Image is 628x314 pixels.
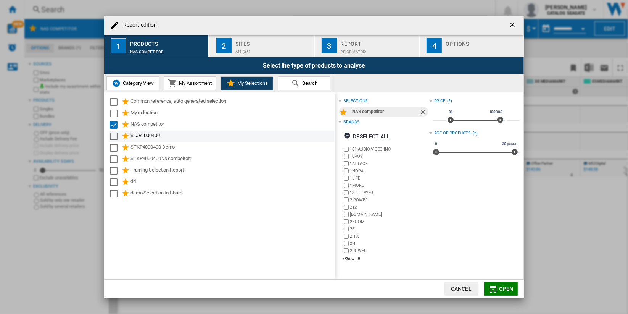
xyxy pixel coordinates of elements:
img: wiser-icon-blue.png [112,79,121,88]
button: 4 Options [420,35,524,57]
div: Brands [343,119,359,125]
label: [DOMAIN_NAME] [350,212,429,217]
div: dd [130,178,333,187]
label: 212 [350,204,429,210]
button: 3 Report Price Matrix [315,35,420,57]
div: 3 [322,38,337,53]
input: brand.name [344,168,349,173]
md-checkbox: Select [110,120,121,129]
input: brand.name [344,176,349,181]
div: Price Matrix [341,46,416,54]
button: Open [484,282,518,296]
div: NAS competitor [130,46,205,54]
md-checkbox: Select [110,155,121,164]
div: demo Selection to Share [130,189,333,198]
div: 2 [216,38,232,53]
input: brand.name [344,183,349,188]
button: 1 Products NAS competitor [104,35,209,57]
div: Age of products [434,130,471,136]
label: 1ATTACK [350,161,429,167]
label: 10POS [350,154,429,159]
label: 1LIFE [350,175,429,181]
label: 2POWER [350,248,429,254]
button: Cancel [444,282,478,296]
md-checkbox: Select [110,178,121,187]
ng-md-icon: Remove [419,108,428,117]
input: brand.name [344,219,349,224]
input: brand.name [344,212,349,217]
div: +Show all [342,256,429,262]
div: selections [343,98,368,104]
span: 10000$ [488,109,504,115]
div: Options [446,38,521,46]
input: brand.name [344,190,349,195]
input: brand.name [344,241,349,246]
button: Category View [106,76,159,90]
input: brand.name [344,227,349,231]
span: Search [300,80,317,86]
md-checkbox: Select [110,109,121,118]
span: My Assortment [177,80,212,86]
span: 0 [434,141,438,147]
md-checkbox: Select [110,132,121,141]
div: Price [434,98,446,104]
md-checkbox: Select [110,143,121,152]
div: Report [341,38,416,46]
md-checkbox: Select [110,166,121,175]
label: 101 AUDIO VIDEO INC [350,146,429,152]
button: Deselect all [341,129,392,143]
div: Sites [235,38,311,46]
label: 1ST PLAYER [350,190,429,196]
input: brand.name [344,147,349,152]
div: Deselect all [344,129,390,143]
div: NAS competitor [352,107,419,117]
span: 0$ [448,109,454,115]
button: My Assortment [164,76,216,90]
label: 2HIX [350,233,429,239]
div: Select the type of products to analyse [104,57,524,74]
label: 1MORE [350,183,429,188]
label: 2BOOM [350,219,429,225]
input: brand.name [344,154,349,159]
div: 4 [427,38,442,53]
div: Products [130,38,205,46]
div: STKP4000400 Demo [130,143,333,152]
label: 2E [350,226,429,232]
button: My Selections [221,76,273,90]
input: brand.name [344,161,349,166]
span: Category View [121,80,154,86]
label: 1HORA [350,168,429,174]
div: 1 [111,38,126,53]
input: brand.name [344,205,349,210]
h4: Report edition [119,21,157,29]
span: Open [499,286,514,292]
span: 30 years [501,141,517,147]
div: NAS competitor [130,120,333,129]
span: My Selections [235,80,268,86]
md-checkbox: Select [110,189,121,198]
div: My selection [130,109,333,118]
button: Search [278,76,330,90]
button: 2 Sites ALL (35) [209,35,314,57]
label: 2-POWER [350,197,429,203]
div: STJR1000400 [130,132,333,141]
div: ALL (35) [235,46,311,54]
input: brand.name [344,234,349,239]
input: brand.name [344,248,349,253]
div: Training Selection Report [130,166,333,175]
button: getI18NText('BUTTONS.CLOSE_DIALOG') [506,18,521,33]
input: brand.name [344,197,349,202]
div: STKP4000400 vs compeitotr [130,155,333,164]
md-checkbox: Select [110,97,121,107]
ng-md-icon: getI18NText('BUTTONS.CLOSE_DIALOG') [509,21,518,30]
div: Common reference, auto generated selection [130,97,333,107]
label: 2N [350,241,429,246]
